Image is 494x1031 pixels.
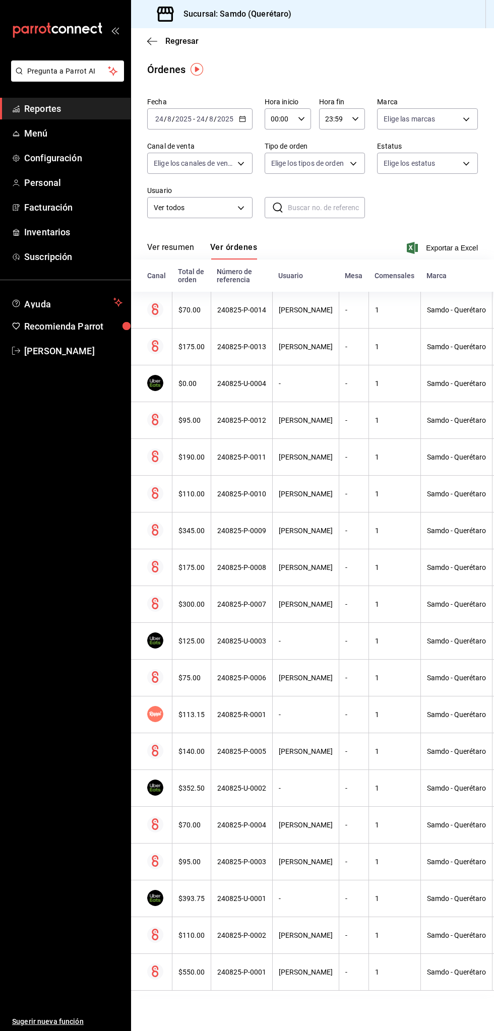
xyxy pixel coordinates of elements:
[427,858,486,866] div: Samdo - Querétaro
[178,490,205,498] div: $110.00
[147,187,253,194] label: Usuario
[345,894,362,903] div: -
[217,563,266,571] div: 240825-P-0008
[175,115,192,123] input: ----
[345,711,362,719] div: -
[427,637,486,645] div: Samdo - Querétaro
[167,115,172,123] input: --
[11,60,124,82] button: Pregunta a Parrot AI
[375,747,414,755] div: 1
[375,563,414,571] div: 1
[147,242,194,260] button: Ver resumen
[217,115,234,123] input: ----
[345,674,362,682] div: -
[345,527,362,535] div: -
[279,821,333,829] div: [PERSON_NAME]
[178,563,205,571] div: $175.00
[147,143,253,150] label: Canal de venta
[24,102,122,115] span: Reportes
[265,143,365,150] label: Tipo de orden
[175,8,292,20] h3: Sucursal: Samdo (Querétaro)
[375,416,414,424] div: 1
[384,114,435,124] span: Elige las marcas
[375,490,414,498] div: 1
[375,931,414,939] div: 1
[191,63,203,76] button: Tooltip marker
[345,968,362,976] div: -
[384,158,435,168] span: Elige los estatus
[217,931,266,939] div: 240825-P-0002
[279,747,333,755] div: [PERSON_NAME]
[27,66,108,77] span: Pregunta a Parrot AI
[345,490,362,498] div: -
[279,343,333,351] div: [PERSON_NAME]
[345,637,362,645] div: -
[375,858,414,866] div: 1
[12,1016,122,1027] span: Sugerir nueva función
[178,637,205,645] div: $125.00
[154,158,234,168] span: Elige los canales de venta
[24,151,122,165] span: Configuración
[178,600,205,608] div: $300.00
[427,453,486,461] div: Samdo - Querétaro
[427,747,486,755] div: Samdo - Querétaro
[345,416,362,424] div: -
[217,527,266,535] div: 240825-P-0009
[178,343,205,351] div: $175.00
[165,36,199,46] span: Regresar
[217,637,266,645] div: 240825-U-0003
[279,894,333,903] div: -
[205,115,208,123] span: /
[427,343,486,351] div: Samdo - Querétaro
[279,674,333,682] div: [PERSON_NAME]
[345,453,362,461] div: -
[345,563,362,571] div: -
[375,379,414,388] div: 1
[375,600,414,608] div: 1
[217,379,266,388] div: 240825-U-0004
[375,968,414,976] div: 1
[345,343,362,351] div: -
[345,306,362,314] div: -
[427,931,486,939] div: Samdo - Querétaro
[279,600,333,608] div: [PERSON_NAME]
[279,563,333,571] div: [PERSON_NAME]
[147,62,186,77] div: Órdenes
[345,600,362,608] div: -
[147,242,257,260] div: navigation tabs
[178,674,205,682] div: $75.00
[178,379,205,388] div: $0.00
[426,272,486,280] div: Marca
[217,858,266,866] div: 240825-P-0003
[375,272,414,280] div: Comensales
[155,115,164,123] input: --
[375,527,414,535] div: 1
[178,931,205,939] div: $110.00
[217,453,266,461] div: 240825-P-0011
[279,306,333,314] div: [PERSON_NAME]
[375,821,414,829] div: 1
[279,416,333,424] div: [PERSON_NAME]
[279,637,333,645] div: -
[147,36,199,46] button: Regresar
[24,126,122,140] span: Menú
[217,821,266,829] div: 240825-P-0004
[24,296,109,308] span: Ayuda
[427,784,486,792] div: Samdo - Querétaro
[345,931,362,939] div: -
[111,26,119,34] button: open_drawer_menu
[271,158,344,168] span: Elige los tipos de orden
[193,115,195,123] span: -
[217,674,266,682] div: 240825-P-0006
[319,98,365,105] label: Hora fin
[377,98,478,105] label: Marca
[427,416,486,424] div: Samdo - Querétaro
[427,379,486,388] div: Samdo - Querétaro
[178,306,205,314] div: $70.00
[345,747,362,755] div: -
[375,637,414,645] div: 1
[217,343,266,351] div: 240825-P-0013
[24,250,122,264] span: Suscripción
[178,416,205,424] div: $95.00
[375,306,414,314] div: 1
